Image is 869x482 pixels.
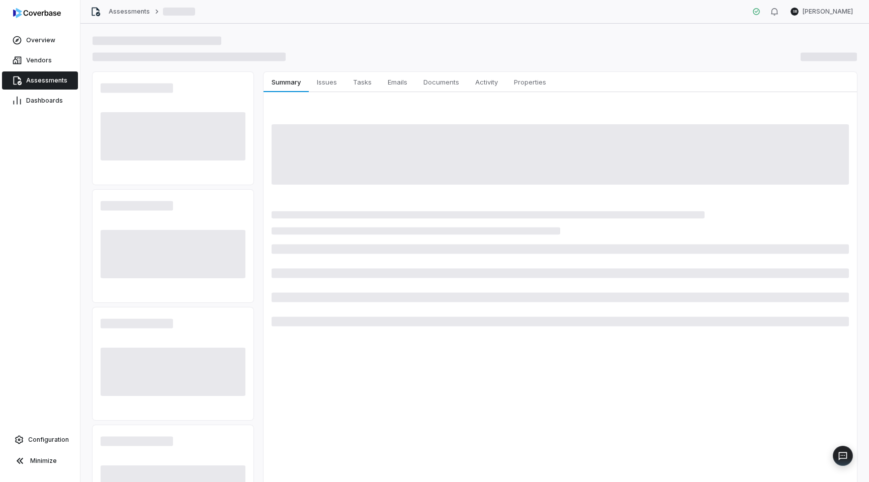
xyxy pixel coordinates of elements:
[803,8,853,16] span: [PERSON_NAME]
[419,75,463,89] span: Documents
[26,97,63,105] span: Dashboards
[2,31,78,49] a: Overview
[4,431,76,449] a: Configuration
[384,75,411,89] span: Emails
[2,71,78,90] a: Assessments
[268,75,304,89] span: Summary
[4,451,76,471] button: Minimize
[785,4,859,19] button: SB[PERSON_NAME]
[26,56,52,64] span: Vendors
[471,75,502,89] span: Activity
[2,92,78,110] a: Dashboards
[13,8,61,18] img: logo-D7KZi-bG.svg
[349,75,376,89] span: Tasks
[2,51,78,69] a: Vendors
[26,76,67,85] span: Assessments
[109,8,150,16] a: Assessments
[510,75,550,89] span: Properties
[30,457,57,465] span: Minimize
[28,436,69,444] span: Configuration
[26,36,55,44] span: Overview
[791,8,799,16] span: SB
[313,75,341,89] span: Issues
